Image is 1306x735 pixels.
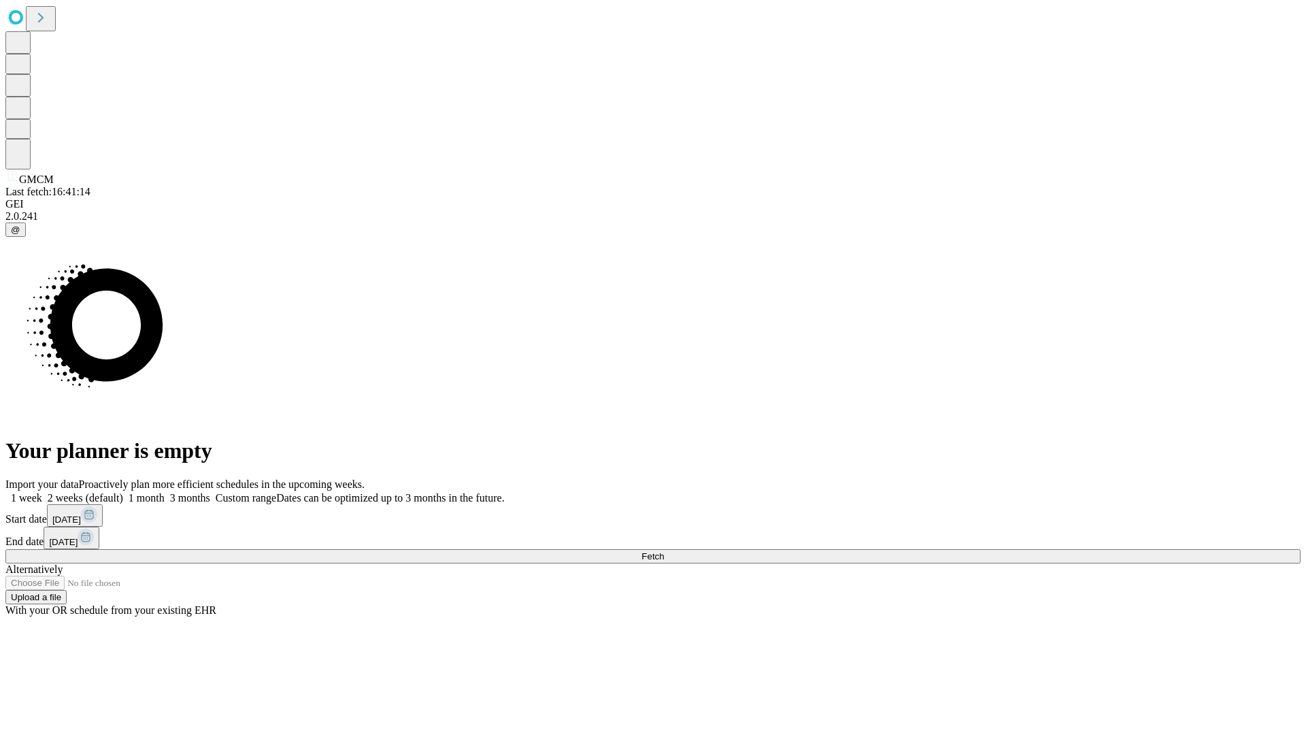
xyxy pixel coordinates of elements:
[5,563,63,575] span: Alternatively
[47,504,103,527] button: [DATE]
[5,198,1301,210] div: GEI
[641,551,664,561] span: Fetch
[11,492,42,504] span: 1 week
[5,590,67,604] button: Upload a file
[5,186,90,197] span: Last fetch: 16:41:14
[52,514,81,525] span: [DATE]
[19,174,54,185] span: GMCM
[44,527,99,549] button: [DATE]
[48,492,123,504] span: 2 weeks (default)
[129,492,165,504] span: 1 month
[5,604,216,616] span: With your OR schedule from your existing EHR
[5,549,1301,563] button: Fetch
[216,492,276,504] span: Custom range
[5,210,1301,223] div: 2.0.241
[5,504,1301,527] div: Start date
[49,537,78,547] span: [DATE]
[5,527,1301,549] div: End date
[170,492,210,504] span: 3 months
[5,478,79,490] span: Import your data
[276,492,504,504] span: Dates can be optimized up to 3 months in the future.
[79,478,365,490] span: Proactively plan more efficient schedules in the upcoming weeks.
[11,225,20,235] span: @
[5,438,1301,463] h1: Your planner is empty
[5,223,26,237] button: @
